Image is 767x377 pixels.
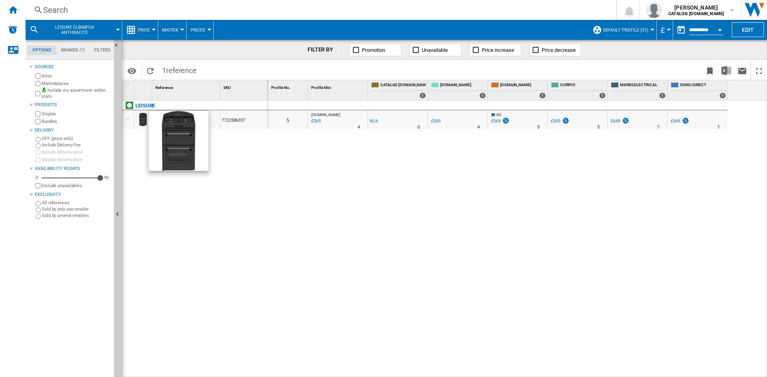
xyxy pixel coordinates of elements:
div: FILTER BY [308,46,342,54]
span: Unavailable [422,47,448,53]
div: Sources [35,64,111,70]
button: Download in Excel [718,61,734,80]
span: CURRYS [560,82,606,89]
input: Include my assortment within stats [35,89,40,99]
span: CATALOG [DOMAIN_NAME] [380,82,426,89]
img: mysite-bg-18x18.png [42,87,46,92]
span: [DOMAIN_NAME] [311,113,340,117]
div: £569 [431,118,441,124]
span: SKU [223,85,231,90]
button: Open calendar [713,22,727,36]
label: Marketplaces [42,81,111,87]
input: Include Delivery Fee [36,143,41,148]
div: Delivery Time : 1 day [717,123,720,131]
div: 0 [34,175,40,181]
div: Sort None [270,80,308,93]
button: Price increase [469,43,521,56]
div: £649 [671,118,680,124]
img: promotionV3.png [682,117,690,124]
label: Sites [42,73,111,79]
div: CURRYS 1 offers sold by CURRYS [549,80,607,100]
b: CATALOG [DOMAIN_NAME] [668,11,724,16]
md-tab-item: Options [28,45,56,55]
img: alerts-logo.svg [8,25,18,34]
div: 1 offers sold by CURRYS [599,93,606,99]
div: SKU Sort None [222,80,268,93]
label: Sold by several retailers [42,213,111,219]
button: Send this report by email [734,61,750,80]
div: £649 [610,117,630,125]
div: £649 [670,117,690,125]
button: Price decrease [529,43,581,56]
div: Delivery Time : 5 days [597,123,600,131]
input: Sold by only one retailer [36,207,41,213]
input: Marketplaces [35,81,40,86]
span: AO [496,113,501,117]
div: 1 offers sold by AO.COM [479,93,486,99]
div: 5 [268,111,308,129]
div: CATALOG [DOMAIN_NAME] 1 offers sold by CATALOG BEKO.UK [370,80,427,100]
span: [DOMAIN_NAME] [440,82,486,89]
button: Matrix [162,20,182,40]
input: Display delivery price [35,157,40,162]
div: Delivery [35,127,111,134]
div: 1 offers sold by AMAZON.CO.UK [539,93,546,99]
img: promotionV3.png [622,117,630,124]
label: Display delivery price [42,157,111,163]
label: Bundles [42,118,111,124]
input: OFF (price only) [36,137,41,142]
md-tab-item: Brands (*) [56,45,89,55]
img: profile.jpg [646,2,662,18]
input: Singles [35,111,40,116]
img: promotionV3.png [562,117,570,124]
div: Click to filter on that brand [135,101,155,111]
input: Display delivery price [35,183,40,188]
div: £ [661,20,669,40]
button: Price [138,20,154,40]
label: All references [42,200,111,206]
div: Search [43,4,595,16]
span: Default profile (21) [603,28,648,33]
md-slider: Availability [42,174,100,182]
label: Singles [42,111,111,117]
div: 1 offers sold by MARKS ELECTRICAL [659,93,666,99]
div: Delivery Time : 4 days [477,123,480,131]
span: Prices [191,28,205,33]
div: Delivery Time : 5 days [537,123,540,131]
div: Products [35,102,111,108]
div: Sort None [136,80,152,93]
label: Include Delivery Fee [42,142,111,148]
button: Maximize [751,61,767,80]
div: Sort None [154,80,220,93]
div: 90 [102,175,111,181]
input: Bundles [35,119,40,124]
div: £569 [490,117,510,125]
button: Prices [191,20,209,40]
div: £569 [430,117,441,125]
md-menu: Currency [657,20,673,40]
div: Sort None [310,80,368,93]
span: MARKS ELECTRICAL [620,82,666,89]
input: All references [36,201,41,206]
div: Delivery Time : 4 days [358,123,360,131]
div: SONIC DIRECT 1 offers sold by SONIC DIRECT [669,80,727,100]
label: Include my assortment within stats [42,87,111,100]
div: Delivery Time : 7 days [657,123,660,131]
span: Price increase [482,47,514,53]
div: 1 offers sold by SONIC DIRECT [719,93,726,99]
div: Profile No. Sort None [270,80,308,93]
span: Reference [155,85,173,90]
button: Edit [732,22,764,37]
button: Reload [142,61,158,80]
label: Sold by only one retailer [42,206,111,212]
img: excel-24x24.png [721,66,731,75]
button: LEISURE CLB60FCA ANTHRACITE [42,20,115,40]
div: £649 [611,118,620,124]
img: promotionV3.png [502,117,510,124]
span: Profile No. [271,85,290,90]
span: reference [166,66,197,75]
div: N/A [370,117,378,125]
